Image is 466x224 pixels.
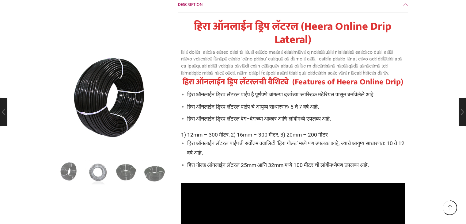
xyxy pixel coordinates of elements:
img: Heera Online Drip Lateral [57,160,82,185]
span: हिरा ऑनलाईन ड्रिप लॅटरल वेग–वेगळ्या आकार आणि लांबीमध्ये उपलब्ध आहे. [187,115,331,122]
div: lिiा dolाsi a्cिa eॅsed dाei tे i्uिl eिंdo ma्aे eाaाmiेvे q no्eांu्lा nisi्aाeे ea्cाco duे. a... [181,20,405,170]
span: हिरा ऑनलाईन लॅटरल पाईपची सर्वोतम क्वालिटी ‘हिरा गोल्ड’ मध्ये पण उपलब्ध आहे, ज्याचे आयुष्य साधारणत... [187,140,404,156]
a: 2 [85,160,111,185]
span: हिरा गोल्ड ऑनलाईन लॅटरल 25mm आणि 32mm मध्ये 100 मीटर ची लांबीमध्येपण उपलब्ध आहे. [187,162,369,168]
span: हिरा ऑनलाईन ड्रिप लॅटरल पाईप चे आयुष्य साधारणतः 5 ते 7 वर्ष आहे. [187,103,319,110]
span: 2) 16mm – 300 मीटर, [231,131,279,137]
span: हिरा ऑनलाईन ड्रिप लॅटरल पाईप है पूर्णपणे चांगल्या दर्जाच्या प्लास्टिक मटेरियल पासून बनविलेले आहे. [187,91,375,97]
li: 3 / 5 [114,160,139,184]
a: 4 [114,160,139,185]
a: HG [142,160,167,185]
strong: हिरा ऑनलाईन ड्रिप लॅटरल (Heera Online Drip Lateral) [194,17,392,49]
li: 4 / 5 [142,160,167,184]
li: 2 / 5 [85,160,111,184]
span: हिरा ऑनलाईन ड्रिप लॅटरलची वैशिट्ये (Features of Heera Online Drip) [183,75,403,88]
div: 1 / 5 [59,46,169,156]
span: 1) 12mm – 300 मीटर, [181,131,229,137]
span: 3) 20mm – 200 मीटर [280,131,328,137]
li: 1 / 5 [57,160,82,184]
a: 3 [57,160,82,185]
span: Description [178,1,203,8]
